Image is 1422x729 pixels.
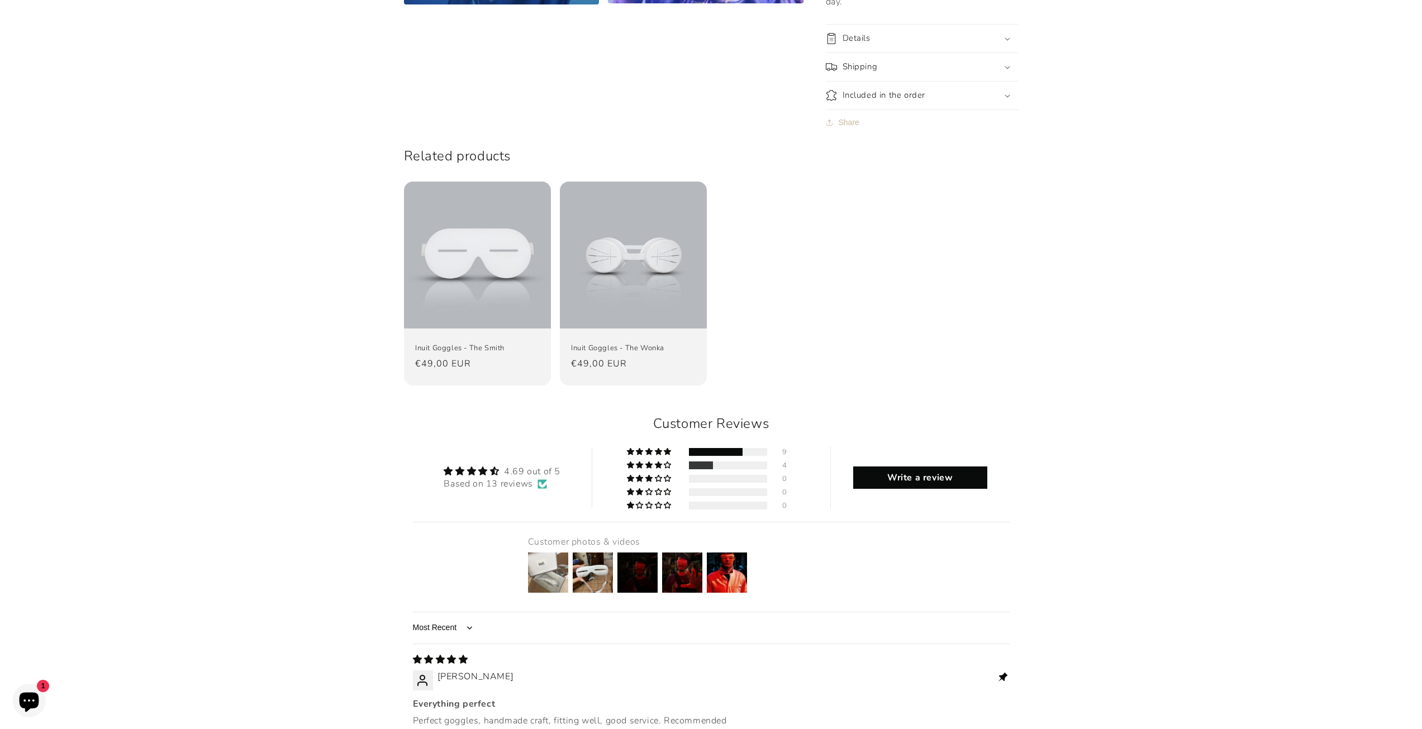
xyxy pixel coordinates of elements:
h2: Shipping [843,61,878,73]
img: Verified Checkmark [538,479,547,489]
div: 31% (4) reviews with 4 star rating [627,461,673,469]
h2: Details [843,33,871,44]
select: Sort dropdown [413,617,475,639]
div: 4 [782,461,796,469]
h2: Included in the order [843,90,926,101]
b: Everything perfect [413,698,1010,710]
div: 69% (9) reviews with 5 star rating [627,448,673,456]
div: Average rating is 4.69 stars [444,465,560,478]
h2: Customer Reviews [413,414,1010,433]
img: User picture [615,550,660,595]
span: [PERSON_NAME] [437,670,514,683]
span: 5 star review [413,654,468,666]
p: Perfect goggles, handmade craft, fitting well, good service. Recommended [413,714,1010,727]
summary: Included in the order [826,82,1019,109]
h2: Related products [404,147,1019,165]
img: User picture [526,550,570,595]
img: User picture [660,550,705,595]
summary: Details [826,25,1019,53]
span: 4.69 out of 5 [504,465,560,478]
img: User picture [570,550,615,595]
div: 9 [782,448,796,456]
summary: Shipping [826,53,1019,81]
a: Write a review [853,466,987,489]
inbox-online-store-chat: Shopify online store chat [9,684,49,720]
a: Inuit Goggles - The Smith [415,344,540,353]
button: Share [826,110,863,135]
a: Inuit Goggles - The Wonka [571,344,696,353]
div: Based on 13 reviews [444,478,560,490]
div: Customer photos & videos [528,536,881,548]
img: User picture [705,550,749,595]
